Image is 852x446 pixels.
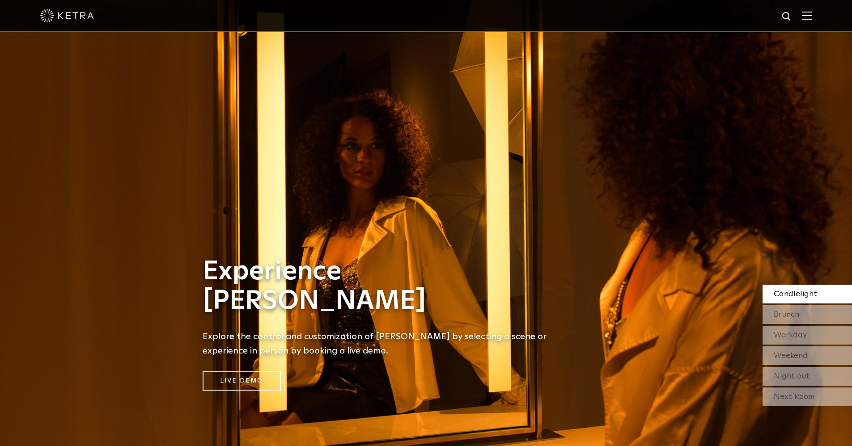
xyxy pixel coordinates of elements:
[763,387,852,406] div: Next Room
[774,290,817,298] span: Candlelight
[40,9,94,22] img: ketra-logo-2019-white
[781,11,793,22] img: search icon
[802,11,812,20] img: Hamburger%20Nav.svg
[774,352,808,360] span: Weekend
[774,331,807,339] span: Workday
[774,372,810,380] span: Night out
[203,257,560,316] h1: Experience [PERSON_NAME]
[203,329,560,358] h5: Explore the control and customization of [PERSON_NAME] by selecting a scene or experience in pers...
[774,311,799,319] span: Brunch
[203,371,281,391] a: Live Demo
